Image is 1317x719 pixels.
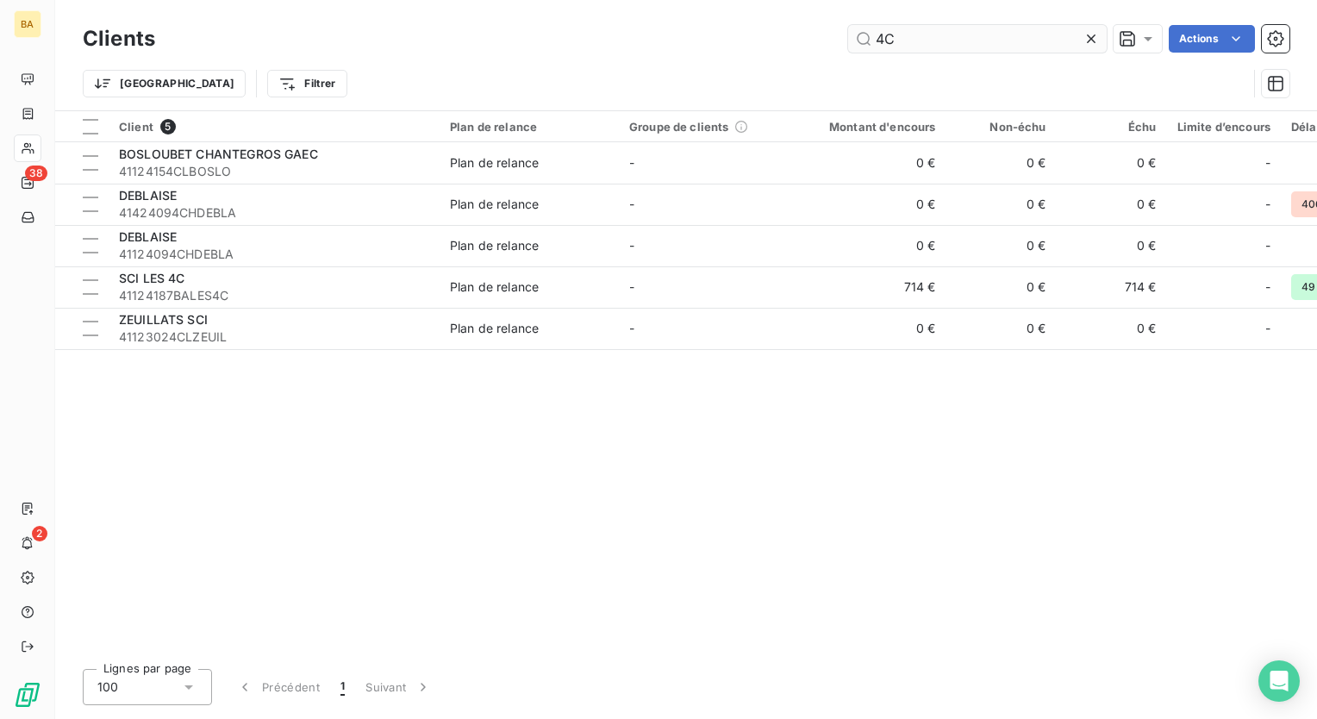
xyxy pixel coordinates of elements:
td: 0 € [798,184,946,225]
button: Précédent [226,669,330,705]
div: Open Intercom Messenger [1258,660,1300,702]
h3: Clients [83,23,155,54]
span: - [1265,278,1270,296]
span: - [629,321,634,335]
span: - [629,155,634,170]
span: 41424094CHDEBLA [119,204,429,222]
span: 5 [160,119,176,134]
div: Limite d’encours [1177,120,1270,134]
td: 0 € [798,308,946,349]
div: Plan de relance [450,320,539,337]
span: 100 [97,678,118,696]
span: 2 [32,526,47,541]
td: 0 € [798,225,946,266]
span: DEBLAISE [119,188,177,203]
td: 0 € [1057,184,1167,225]
td: 0 € [1057,225,1167,266]
td: 0 € [798,142,946,184]
span: ZEUILLATS SCI [119,312,208,327]
span: - [629,197,634,211]
span: 41124154CLBOSLO [119,163,429,180]
button: 1 [330,669,355,705]
td: 0 € [946,184,1057,225]
span: 41124094CHDEBLA [119,246,429,263]
div: Plan de relance [450,196,539,213]
span: SCI LES 4C [119,271,185,285]
td: 0 € [1057,308,1167,349]
span: - [629,238,634,253]
td: 0 € [946,308,1057,349]
span: 41123024CLZEUIL [119,328,429,346]
span: - [1265,237,1270,254]
span: BOSLOUBET CHANTEGROS GAEC [119,147,318,161]
div: Non-échu [957,120,1046,134]
button: Suivant [355,669,442,705]
button: Filtrer [267,70,346,97]
div: Échu [1067,120,1157,134]
img: Logo LeanPay [14,681,41,709]
div: BA [14,10,41,38]
span: 41124187BALES4C [119,287,429,304]
span: - [1265,154,1270,172]
td: 0 € [946,142,1057,184]
span: 1 [340,678,345,696]
button: Actions [1169,25,1255,53]
div: Montant d'encours [808,120,936,134]
span: DEBLAISE [119,229,177,244]
span: - [1265,320,1270,337]
span: - [1265,196,1270,213]
span: Groupe de clients [629,120,729,134]
span: - [629,279,634,294]
td: 714 € [1057,266,1167,308]
input: Rechercher [848,25,1107,53]
div: Plan de relance [450,154,539,172]
td: 0 € [946,266,1057,308]
div: Plan de relance [450,237,539,254]
button: [GEOGRAPHIC_DATA] [83,70,246,97]
span: Client [119,120,153,134]
td: 0 € [1057,142,1167,184]
span: 38 [25,166,47,181]
div: Plan de relance [450,278,539,296]
div: Plan de relance [450,120,609,134]
td: 714 € [798,266,946,308]
td: 0 € [946,225,1057,266]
